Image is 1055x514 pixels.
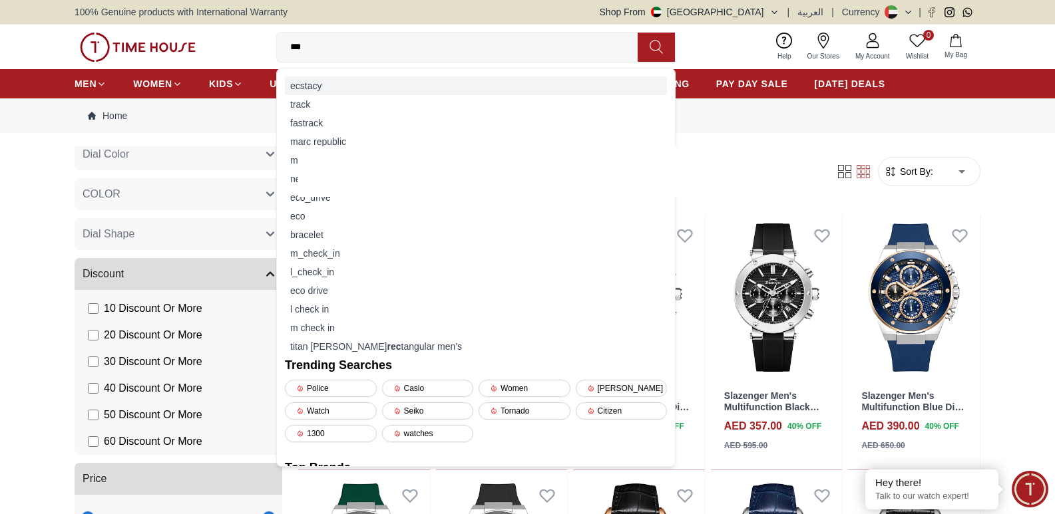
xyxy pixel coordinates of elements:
div: watches [382,425,474,442]
h4: AED 357.00 [724,418,782,434]
div: l_check_in [285,263,667,281]
div: ecstacy [285,76,667,95]
span: WOMEN [133,77,172,90]
a: 0Wishlist [898,30,937,64]
div: m check in [285,319,667,337]
a: Slazenger Men's Multifunction Blue Dial Watch - SL.9.2557.2.04 [861,390,964,424]
span: Discount [83,266,124,282]
a: Our Stores [799,30,847,64]
input: 30 Discount Or More [88,356,99,367]
div: Watch [285,402,377,420]
img: Slazenger Men's Multifunction Black Dial Watch - SL.9.2564.2.01 [711,215,843,380]
span: 10 Discount Or More [104,301,202,317]
span: 100% Genuine products with International Warranty [75,5,288,19]
div: Chat Widget [1012,471,1048,507]
span: Dial Shape [83,226,134,242]
span: | [787,5,790,19]
button: Dial Shape [75,218,282,250]
span: 40 % OFF [787,420,821,432]
a: Instagram [945,7,954,17]
div: eco drive [285,281,667,300]
h2: Top Brands [285,458,667,477]
div: fastrack [285,114,667,132]
button: My Bag [937,31,975,63]
input: 40 Discount Or More [88,383,99,394]
img: United Arab Emirates [651,7,662,17]
div: Police [285,380,377,397]
span: KIDS [209,77,233,90]
span: Sort By: [897,165,933,178]
button: العربية [797,5,823,19]
input: 60 Discount Or More [88,436,99,447]
div: [PERSON_NAME] [576,380,668,397]
input: 10 Discount Or More [88,303,99,314]
span: | [831,5,834,19]
div: l check in [285,300,667,319]
img: Slazenger Men's Multifunction Blue Dial Watch - SL.9.2557.2.04 [848,215,980,380]
a: MEN [75,72,106,96]
div: Casio [382,380,474,397]
span: 0 [923,30,934,41]
div: eco_drive [285,188,667,207]
div: eco [285,207,667,225]
span: COLOR [83,186,120,202]
input: 20 Discount Or More [88,330,99,340]
div: Seiko [382,402,474,420]
div: AED 595.00 [724,440,767,451]
span: 50 Discount Or More [104,407,202,423]
img: ... [80,33,196,62]
span: Dial Color [83,146,129,162]
button: Sort By: [884,165,933,178]
a: [DATE] DEALS [815,72,885,96]
div: Women [479,380,570,397]
span: 40 % OFF [925,420,959,432]
span: PAY DAY SALE [716,77,788,90]
div: m_check_in [285,244,667,263]
button: Dial Color [75,138,282,170]
button: COLOR [75,178,282,210]
a: KIDS [209,72,243,96]
div: bracelet [285,225,667,244]
span: My Account [850,51,895,61]
a: Whatsapp [962,7,972,17]
a: Slazenger Men's Multifunction Black Dial Watch - SL.9.2564.2.01 [724,390,819,434]
p: Talk to our watch expert! [875,491,988,502]
span: 60 Discount Or More [104,434,202,450]
div: mechanical [285,151,667,170]
a: Home [88,109,127,122]
a: UNISEX [270,72,317,96]
span: My Bag [939,50,972,60]
span: 30 Discount Or More [104,354,202,370]
span: Price [83,471,106,487]
strong: rec [387,341,401,352]
div: necklace [285,170,667,188]
button: Shop From[GEOGRAPHIC_DATA] [600,5,779,19]
div: marc republic [285,132,667,151]
span: UNISEX [270,77,307,90]
button: Price [75,463,282,495]
span: Our Stores [802,51,845,61]
div: 1300 [285,425,377,442]
div: Currency [842,5,885,19]
a: Help [769,30,799,64]
h4: AED 390.00 [861,418,919,434]
div: AED 650.00 [861,440,905,451]
div: Hey there! [875,476,988,489]
h2: Trending Searches [285,356,667,374]
span: | [919,5,921,19]
button: Discount [75,258,282,290]
div: Tornado [479,402,570,420]
a: PAY DAY SALE [716,72,788,96]
span: 20 Discount Or More [104,327,202,343]
a: Facebook [927,7,937,17]
span: Help [772,51,797,61]
div: titan [PERSON_NAME] tangular men’s [285,337,667,356]
span: 40 Discount Or More [104,380,202,396]
span: Wishlist [901,51,934,61]
input: 50 Discount Or More [88,410,99,420]
a: WOMEN [133,72,182,96]
span: [DATE] DEALS [815,77,885,90]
